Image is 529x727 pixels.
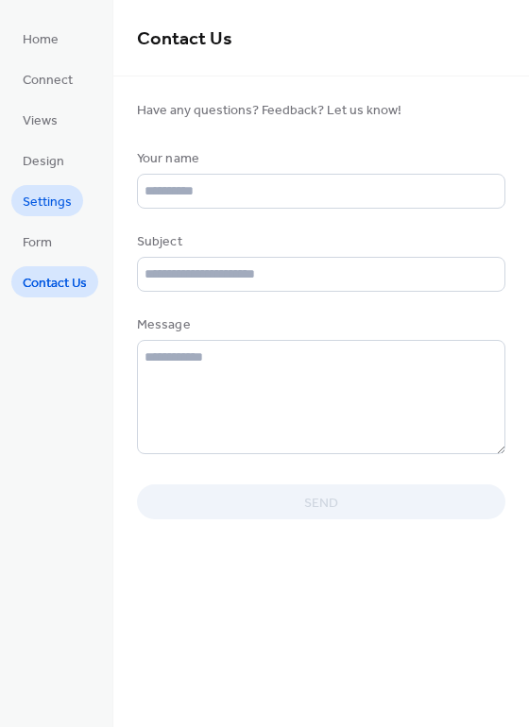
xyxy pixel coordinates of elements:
[11,266,98,297] a: Contact Us
[137,149,502,169] div: Your name
[137,21,232,58] span: Contact Us
[11,23,70,54] a: Home
[23,111,58,131] span: Views
[23,274,87,294] span: Contact Us
[11,63,84,94] a: Connect
[137,232,502,252] div: Subject
[11,226,63,257] a: Form
[23,233,52,253] span: Form
[23,71,73,91] span: Connect
[23,30,59,50] span: Home
[137,101,505,121] span: Have any questions? Feedback? Let us know!
[137,315,502,335] div: Message
[11,185,83,216] a: Settings
[23,152,64,172] span: Design
[11,144,76,176] a: Design
[23,193,72,212] span: Settings
[11,104,69,135] a: Views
